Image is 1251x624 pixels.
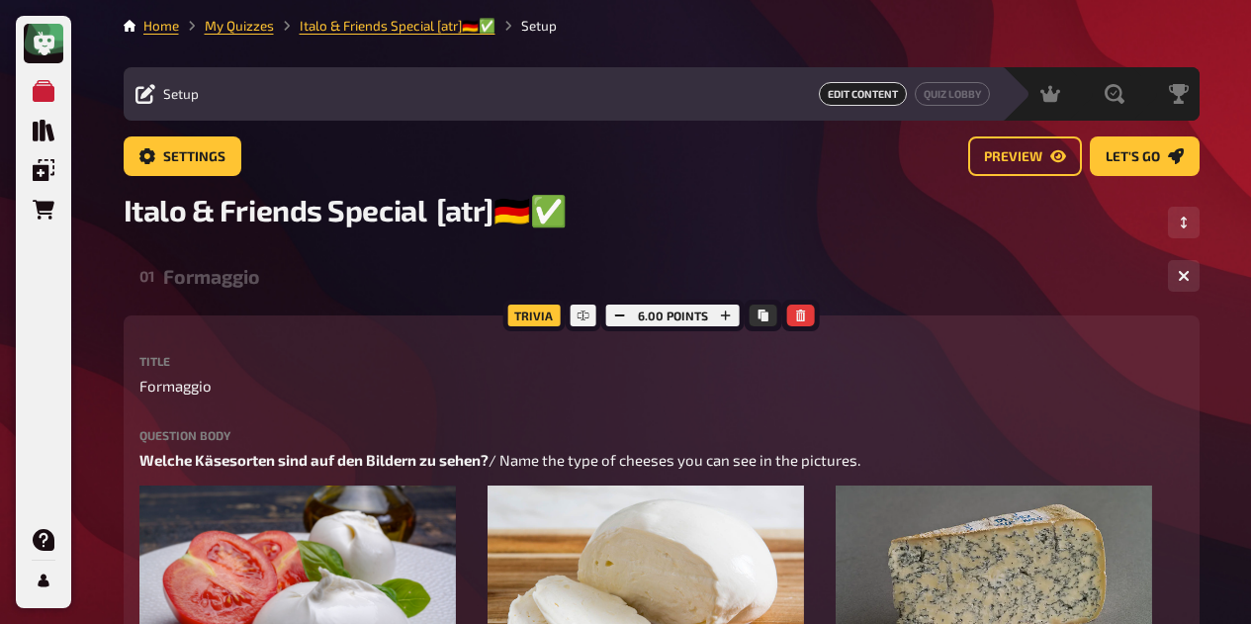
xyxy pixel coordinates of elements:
[1106,150,1160,164] span: Let's go
[502,300,565,331] div: Trivia
[1090,136,1200,176] button: Let's go
[1168,207,1200,238] button: Change Order
[300,18,495,34] a: Italo & Friends Special [atr]🇩🇪✅
[139,355,1184,367] label: Title
[124,136,241,176] button: Settings
[915,82,990,106] button: Quiz Lobby
[143,16,179,36] li: Home
[984,150,1042,164] span: Preview
[139,429,1184,441] label: Question body
[139,375,212,398] span: Formaggio
[139,267,155,285] div: 01
[179,16,274,36] li: My Quizzes
[489,451,860,469] span: / Name the type of cheeses you can see in the pictures.
[205,18,274,34] a: My Quizzes
[143,18,179,34] a: Home
[601,300,745,331] div: 6.00 points
[163,150,225,164] span: Settings
[163,86,199,102] span: Setup
[968,136,1082,176] button: Preview
[139,451,489,469] span: Welche Käsesorten sind auf den Bildern zu sehen?
[274,16,495,36] li: Italo & Friends Special [atr]🇩🇪✅
[163,265,1152,288] div: Formaggio
[124,192,567,228] span: Italo & Friends Special [atr]🇩🇪✅
[819,82,907,106] a: Edit Content
[750,305,777,326] button: Copy
[495,16,557,36] li: Setup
